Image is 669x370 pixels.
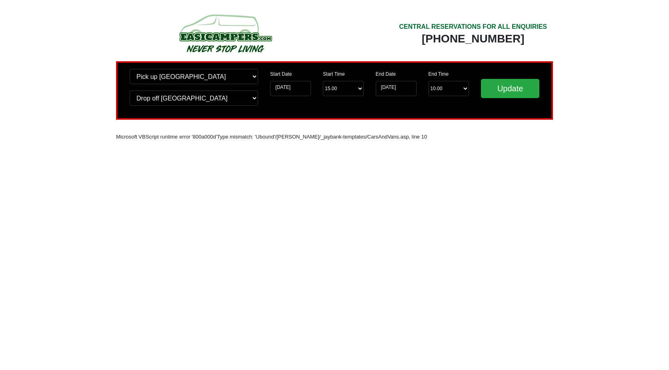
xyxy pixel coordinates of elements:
[409,134,427,140] font: , line 10
[270,81,311,96] input: Start Date
[399,32,547,46] div: [PHONE_NUMBER]
[323,70,345,78] label: Start Time
[376,81,417,96] input: Return Date
[217,134,275,140] font: Type mismatch: 'Ubound'
[275,134,409,140] font: /[PERSON_NAME]/_jaybank-templates/CarsAndVans.asp
[429,70,449,78] label: End Time
[149,11,301,55] img: campers-checkout-logo.png
[270,70,292,78] label: Start Date
[481,79,539,98] input: Update
[179,134,217,140] font: error '800a000d'
[399,22,547,32] div: CENTRAL RESERVATIONS FOR ALL ENQUIRIES
[116,134,178,140] font: Microsoft VBScript runtime
[376,70,396,78] label: End Date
